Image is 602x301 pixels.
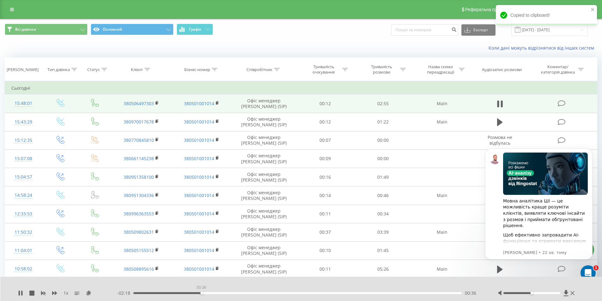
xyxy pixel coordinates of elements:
a: 380970017678 [124,119,154,125]
div: 11:50:32 [11,226,36,238]
span: Реферальна програма [465,7,512,12]
a: 380501001014 [184,100,214,106]
div: Copied to clipboard! [496,5,597,25]
td: 02:55 [354,94,412,113]
div: Аудіозапис розмови [482,67,522,72]
td: 01:22 [354,113,412,131]
a: 380501001014 [184,137,214,143]
td: Сьогодні [5,82,597,94]
div: Accessibility label [531,292,533,294]
button: Графік [177,24,213,35]
span: Всі дзвінки [15,27,36,32]
div: 10:58:02 [11,263,36,275]
a: 380508895616 [124,266,154,272]
a: 380501001014 [184,266,214,272]
input: Пошук за номером [391,24,458,36]
td: 00:07 [296,131,354,149]
td: 03:39 [354,223,412,241]
div: Коментар/категорія дзвінка [539,64,576,75]
div: 15:07:08 [11,153,36,165]
td: 00:00 [354,131,412,149]
div: 15:12:35 [11,134,36,147]
td: 00:00 [354,149,412,168]
span: Графік [189,27,201,32]
a: 380506497303 [124,100,154,106]
button: Основний [91,24,173,35]
td: Офіс менеджер [PERSON_NAME] (SIP) [232,149,296,168]
td: 05:26 [354,260,412,278]
div: Статус [87,67,100,72]
td: Офіс менеджер [PERSON_NAME] (SIP) [232,241,296,260]
td: 00:10 [296,241,354,260]
div: 12:33:53 [11,208,36,220]
td: Main [412,94,472,113]
td: Main [412,113,472,131]
div: 15:04:57 [11,171,36,183]
td: 01:45 [354,241,412,260]
span: 1 [593,265,599,270]
a: 380501001014 [184,247,214,253]
iframe: Intercom notifications повідомлення [476,139,602,284]
div: Тривалість очікування [307,64,341,75]
div: Accessibility label [200,292,203,294]
button: close [591,7,595,13]
td: 00:46 [354,186,412,205]
div: 11:04:01 [11,244,36,257]
td: Офіс менеджер [PERSON_NAME] (SIP) [232,186,296,205]
td: Офіс менеджер [PERSON_NAME] (SIP) [232,223,296,241]
td: 00:09 [296,149,354,168]
span: Розмова не відбулась [488,134,512,146]
div: Назва схеми переадресації [423,64,457,75]
td: Офіс менеджер [PERSON_NAME] (SIP) [232,131,296,149]
td: 00:12 [296,94,354,113]
a: Коли дані можуть відрізнятися вiд інших систем [489,45,597,51]
span: 1 x [64,290,68,296]
td: Офіс менеджер [PERSON_NAME] (SIP) [232,94,296,113]
button: Експорт [461,24,496,36]
td: Офіс менеджер [PERSON_NAME] (SIP) [232,168,296,186]
div: 14:58:24 [11,189,36,202]
div: Тривалість розмови [365,64,398,75]
td: 00:11 [296,205,354,223]
div: 00:36 [195,283,208,292]
a: 380661145238 [124,155,154,161]
div: Бізнес номер [184,67,210,72]
a: 380770845810 [124,137,154,143]
button: Всі дзвінки [5,24,88,35]
a: 380505155512 [124,247,154,253]
a: 380951304336 [124,192,154,198]
td: 00:34 [354,205,412,223]
a: 380509802631 [124,229,154,235]
a: 380501001014 [184,192,214,198]
span: 00:36 [465,290,476,296]
td: Офіс менеджер [PERSON_NAME] (SIP) [232,205,296,223]
a: 380501001014 [184,119,214,125]
td: 00:16 [296,168,354,186]
td: 00:14 [296,186,354,205]
div: Співробітник [246,67,272,72]
td: Main [412,186,472,205]
td: Main [412,260,472,278]
a: 380501001014 [184,155,214,161]
td: 01:49 [354,168,412,186]
a: 380996363553 [124,211,154,217]
td: 00:12 [296,113,354,131]
div: [PERSON_NAME] [7,67,39,72]
td: 00:11 [296,260,354,278]
span: - 02:18 [117,290,133,296]
td: Main [412,223,472,241]
a: 380501001014 [184,211,214,217]
a: 380951358100 [124,174,154,180]
div: 15:43:29 [11,116,36,128]
td: Офіс менеджер [PERSON_NAME] (SIP) [232,260,296,278]
div: Клієнт [131,67,143,72]
td: 00:37 [296,223,354,241]
a: 380501001014 [184,174,214,180]
iframe: Intercom live chat [581,265,596,280]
